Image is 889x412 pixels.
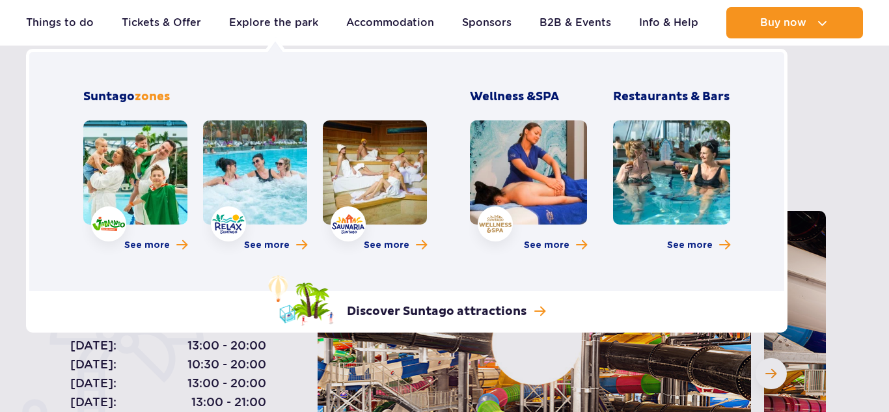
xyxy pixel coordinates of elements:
[726,7,863,38] button: Buy now
[124,239,170,252] span: See more
[667,239,730,252] a: More about Restaurants & Bars
[26,7,94,38] a: Things to do
[760,17,806,29] span: Buy now
[536,89,559,104] span: SPA
[364,239,427,252] a: More about Saunaria zone
[639,7,698,38] a: Info & Help
[83,89,427,105] h2: Suntago
[524,239,569,252] span: See more
[122,7,201,38] a: Tickets & Offer
[229,7,318,38] a: Explore the park
[244,239,307,252] a: More about Relax zone
[346,7,434,38] a: Accommodation
[540,7,611,38] a: B2B & Events
[124,239,187,252] a: More about Jamango zone
[244,239,290,252] span: See more
[470,89,587,105] h3: Wellness &
[269,275,545,326] a: Discover Suntago attractions
[462,7,512,38] a: Sponsors
[364,239,409,252] span: See more
[667,239,713,252] span: See more
[347,304,527,320] p: Discover Suntago attractions
[135,89,170,104] span: zones
[613,89,730,105] h3: Restaurants & Bars
[524,239,587,252] a: More about Wellness & SPA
